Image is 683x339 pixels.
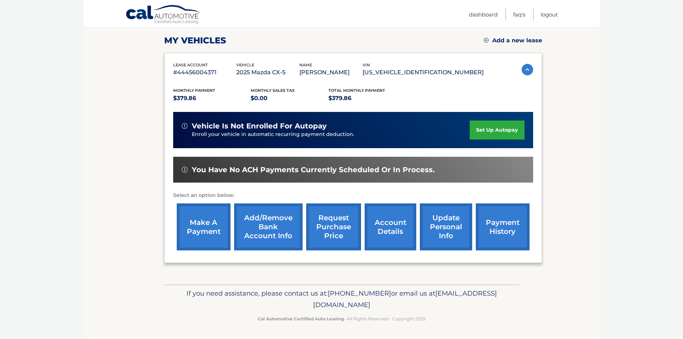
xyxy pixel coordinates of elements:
[299,67,362,77] p: [PERSON_NAME]
[236,67,299,77] p: 2025 Mazda CX-5
[365,203,416,250] a: account details
[125,5,201,25] a: Cal Automotive
[173,67,236,77] p: #44456004371
[328,88,385,93] span: Total Monthly Payment
[306,203,361,250] a: request purchase price
[173,191,533,200] p: Select an option below:
[234,203,303,250] a: Add/Remove bank account info
[177,203,231,250] a: make a payment
[484,38,489,43] img: add.svg
[299,62,312,67] span: name
[469,9,498,20] a: Dashboard
[470,121,524,140] a: set up autopay
[173,62,208,67] span: lease account
[541,9,558,20] a: Logout
[362,67,484,77] p: [US_VEHICLE_IDENTIFICATION_NUMBER]
[328,289,391,297] span: [PHONE_NUMBER]
[173,88,215,93] span: Monthly Payment
[164,35,226,46] h2: my vehicles
[169,288,514,311] p: If you need assistance, please contact us at: or email us at
[484,37,542,44] a: Add a new lease
[328,93,406,103] p: $379.86
[236,62,254,67] span: vehicle
[513,9,525,20] a: FAQ's
[182,167,188,173] img: alert-white.svg
[182,123,188,129] img: alert-white.svg
[313,289,497,309] span: [EMAIL_ADDRESS][DOMAIN_NAME]
[169,315,514,322] p: - All Rights Reserved - Copyright 2025
[251,88,295,93] span: Monthly sales Tax
[192,122,327,131] span: vehicle is not enrolled for autopay
[192,131,470,138] p: Enroll your vehicle in automatic recurring payment deduction.
[258,316,344,321] strong: Cal Automotive Certified Auto Leasing
[420,203,472,250] a: update personal info
[476,203,530,250] a: payment history
[522,64,533,75] img: accordion-active.svg
[173,93,251,103] p: $379.86
[362,62,370,67] span: vin
[192,165,435,174] span: You have no ACH payments currently scheduled or in process.
[251,93,328,103] p: $0.00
